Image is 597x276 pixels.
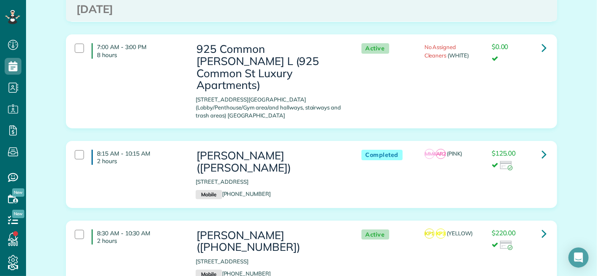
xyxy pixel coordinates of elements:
p: [STREET_ADDRESS] [196,178,344,186]
span: Active [361,43,389,54]
p: [STREET_ADDRESS] [196,258,344,266]
span: New [12,188,24,197]
p: [STREET_ADDRESS][GEOGRAPHIC_DATA] (Lobby/Penthouse/Gym area/and hallways, stairways and trash are... [196,96,344,120]
span: (YELLOW) [447,230,473,237]
a: Mobile[PHONE_NUMBER] [196,190,271,197]
h3: [DATE] [76,3,547,16]
span: (WHITE) [448,52,469,59]
span: New [12,210,24,218]
img: icon_credit_card_success-27c2c4fc500a7f1a58a13ef14842cb958d03041fefb464fd2e53c949a5770e83.png [500,241,513,250]
span: MM4 [424,149,435,159]
span: KP3 [436,229,446,239]
span: $0.00 [492,42,508,51]
span: No Assigned Cleaners [424,44,456,58]
span: KP1 [424,229,435,239]
span: $125.00 [492,149,516,157]
img: icon_credit_card_success-27c2c4fc500a7f1a58a13ef14842cb958d03041fefb464fd2e53c949a5770e83.png [500,161,513,170]
p: 2 hours [97,157,183,165]
small: Mobile [196,190,222,199]
p: 8 hours [97,51,183,59]
span: (PINK) [447,150,463,157]
h4: 7:00 AM - 3:00 PM [92,43,183,58]
h4: 8:15 AM - 10:15 AM [92,150,183,165]
div: Open Intercom Messenger [568,247,589,268]
span: AR2 [436,149,446,159]
p: 2 hours [97,237,183,245]
h3: [PERSON_NAME] ([PERSON_NAME]) [196,150,344,174]
h3: 925 Common [PERSON_NAME] L (925 Common St Luxury Apartments) [196,43,344,91]
h4: 8:30 AM - 10:30 AM [92,229,183,245]
span: $220.00 [492,229,516,237]
span: Completed [361,150,403,160]
h3: [PERSON_NAME] ([PHONE_NUMBER]) [196,229,344,253]
span: Active [361,229,389,240]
